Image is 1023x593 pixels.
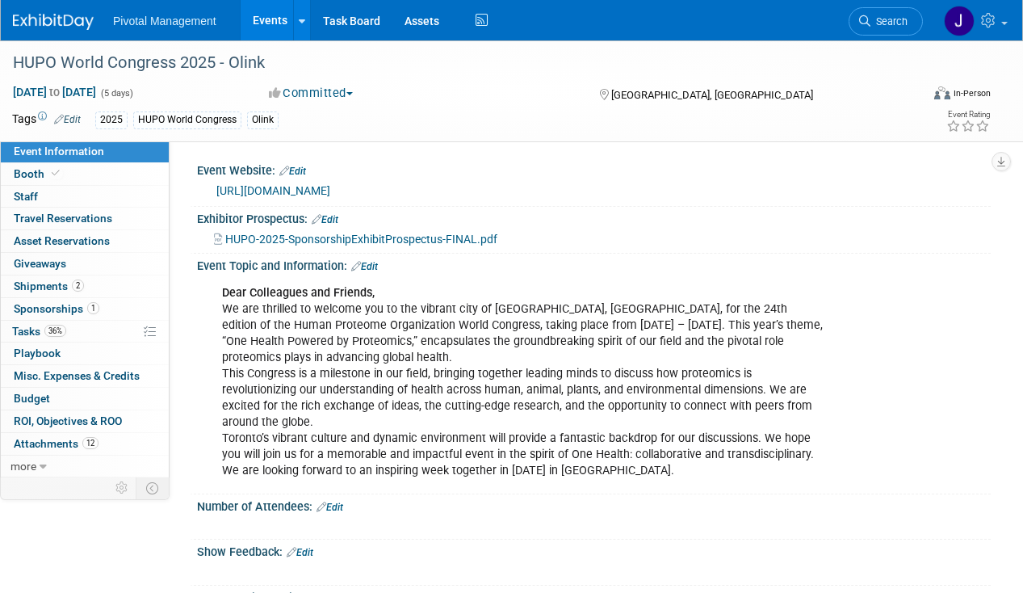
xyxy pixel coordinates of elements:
[247,111,279,128] div: Olink
[108,477,136,498] td: Personalize Event Tab Strip
[287,547,313,558] a: Edit
[1,433,169,455] a: Attachments12
[211,277,834,488] div: We are thrilled to welcome you to the vibrant city of [GEOGRAPHIC_DATA], [GEOGRAPHIC_DATA], for t...
[1,365,169,387] a: Misc. Expenses & Credits
[14,392,50,405] span: Budget
[317,502,343,513] a: Edit
[1,141,169,162] a: Event Information
[72,280,84,292] span: 2
[1,253,169,275] a: Giveaways
[52,169,60,178] i: Booth reservation complete
[10,460,36,473] span: more
[197,494,991,515] div: Number of Attendees:
[44,325,66,337] span: 36%
[1,343,169,364] a: Playbook
[14,257,66,270] span: Giveaways
[14,347,61,360] span: Playbook
[611,89,813,101] span: [GEOGRAPHIC_DATA], [GEOGRAPHIC_DATA]
[87,302,99,314] span: 1
[133,111,241,128] div: HUPO World Congress
[222,286,375,300] b: Dear Colleagues and Friends,
[1,208,169,229] a: Travel Reservations
[14,437,99,450] span: Attachments
[1,388,169,410] a: Budget
[99,88,133,99] span: (5 days)
[54,114,81,125] a: Edit
[351,261,378,272] a: Edit
[47,86,62,99] span: to
[197,158,991,179] div: Event Website:
[197,254,991,275] div: Event Topic and Information:
[946,111,990,119] div: Event Rating
[12,85,97,99] span: [DATE] [DATE]
[7,48,908,78] div: HUPO World Congress 2025 - Olink
[214,233,497,246] a: HUPO-2025-SponsorshipExhibitProspectus-FINAL.pdf
[849,7,923,36] a: Search
[14,212,112,225] span: Travel Reservations
[279,166,306,177] a: Edit
[197,207,991,228] div: Exhibitor Prospectus:
[1,321,169,343] a: Tasks36%
[1,163,169,185] a: Booth
[1,230,169,252] a: Asset Reservations
[312,214,338,225] a: Edit
[14,145,104,158] span: Event Information
[14,167,63,180] span: Booth
[1,186,169,208] a: Staff
[95,111,128,128] div: 2025
[14,414,122,427] span: ROI, Objectives & ROO
[1,298,169,320] a: Sponsorships1
[113,15,216,27] span: Pivotal Management
[1,275,169,297] a: Shipments2
[12,111,81,129] td: Tags
[197,540,991,561] div: Show Feedback:
[82,437,99,449] span: 12
[1,410,169,432] a: ROI, Objectives & ROO
[14,190,38,203] span: Staff
[944,6,975,36] img: Jessica Gatton
[263,85,359,102] button: Committed
[12,325,66,338] span: Tasks
[870,15,908,27] span: Search
[225,233,497,246] span: HUPO-2025-SponsorshipExhibitProspectus-FINAL.pdf
[14,369,140,382] span: Misc. Expenses & Credits
[14,280,84,292] span: Shipments
[14,302,99,315] span: Sponsorships
[953,87,991,99] div: In-Person
[216,184,330,197] a: [URL][DOMAIN_NAME]
[1,456,169,477] a: more
[13,14,94,30] img: ExhibitDay
[934,86,950,99] img: Format-Inperson.png
[136,477,170,498] td: Toggle Event Tabs
[14,234,110,247] span: Asset Reservations
[848,84,991,108] div: Event Format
